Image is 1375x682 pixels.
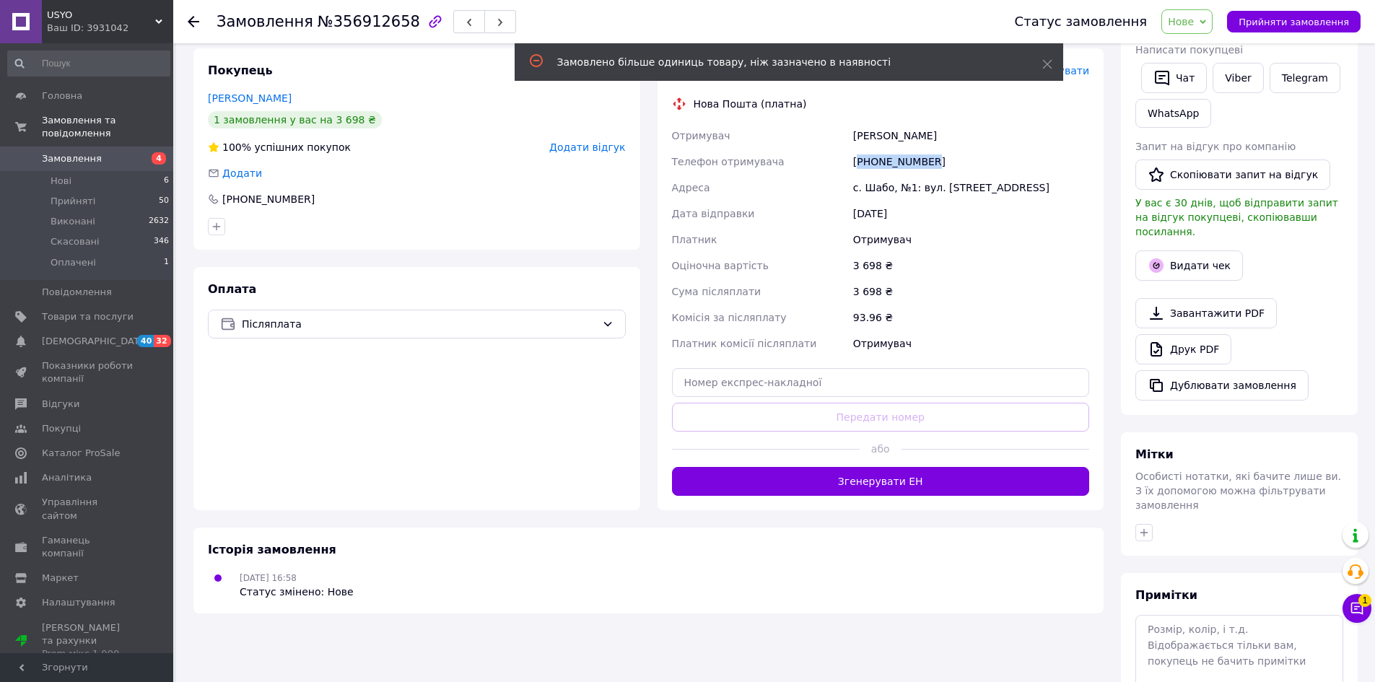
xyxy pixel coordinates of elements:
[1135,197,1338,237] span: У вас є 30 днів, щоб відправити запит на відгук покупцеві, скопіювавши посилання.
[42,422,81,435] span: Покупці
[557,55,1006,69] div: Замовлено більше одиниць товару, ніж зазначено в наявності
[672,130,730,141] span: Отримувач
[1168,16,1194,27] span: Нове
[1135,370,1309,401] button: Дублювати замовлення
[1135,471,1341,511] span: Особисті нотатки, які бачите лише ви. З їх допомогою можна фільтрувати замовлення
[1135,588,1197,602] span: Примітки
[1227,11,1361,32] button: Прийняти замовлення
[164,256,169,269] span: 1
[1141,63,1207,93] button: Чат
[208,140,351,154] div: успішних покупок
[850,123,1092,149] div: [PERSON_NAME]
[850,253,1092,279] div: 3 698 ₴
[1015,14,1148,29] div: Статус замовлення
[1135,159,1330,190] button: Скопіювати запит на відгук
[672,182,710,193] span: Адреса
[1270,63,1340,93] a: Telegram
[1135,334,1231,364] a: Друк PDF
[672,467,1090,496] button: Згенерувати ЕН
[318,13,420,30] span: №356912658
[51,215,95,228] span: Виконані
[42,114,173,140] span: Замовлення та повідомлення
[42,447,120,460] span: Каталог ProSale
[42,335,149,348] span: [DEMOGRAPHIC_DATA]
[208,92,292,104] a: [PERSON_NAME]
[672,338,817,349] span: Платник комісії післяплати
[1358,594,1371,607] span: 1
[672,208,755,219] span: Дата відправки
[42,471,92,484] span: Аналітика
[240,585,354,599] div: Статус змінено: Нове
[42,89,82,102] span: Головна
[47,9,155,22] span: USYO
[1135,447,1174,461] span: Мітки
[1343,594,1371,623] button: Чат з покупцем1
[42,621,134,661] span: [PERSON_NAME] та рахунки
[42,359,134,385] span: Показники роботи компанії
[137,335,154,347] span: 40
[217,13,313,30] span: Замовлення
[1135,141,1296,152] span: Запит на відгук про компанію
[242,316,596,332] span: Післяплата
[672,260,769,271] span: Оціночна вартість
[850,305,1092,331] div: 93.96 ₴
[51,195,95,208] span: Прийняті
[850,331,1092,357] div: Отримувач
[1135,298,1277,328] a: Завантажити PDF
[222,141,251,153] span: 100%
[152,152,166,165] span: 4
[860,442,902,456] span: або
[42,286,112,299] span: Повідомлення
[1135,44,1243,56] span: Написати покупцеві
[1239,17,1349,27] span: Прийняти замовлення
[42,152,102,165] span: Замовлення
[42,496,134,522] span: Управління сайтом
[850,175,1092,201] div: с. Шабо, №1: вул. [STREET_ADDRESS]
[850,227,1092,253] div: Отримувач
[208,64,273,77] span: Покупець
[154,335,170,347] span: 32
[42,596,115,609] span: Налаштування
[850,149,1092,175] div: [PHONE_NUMBER]
[549,141,625,153] span: Додати відгук
[149,215,169,228] span: 2632
[850,201,1092,227] div: [DATE]
[154,235,169,248] span: 346
[51,175,71,188] span: Нові
[51,235,100,248] span: Скасовані
[672,156,785,167] span: Телефон отримувача
[672,312,787,323] span: Комісія за післяплату
[208,543,336,556] span: Історія замовлення
[222,167,262,179] span: Додати
[164,175,169,188] span: 6
[42,572,79,585] span: Маркет
[208,111,382,128] div: 1 замовлення у вас на 3 698 ₴
[42,398,79,411] span: Відгуки
[1213,63,1263,93] a: Viber
[1135,99,1211,128] a: WhatsApp
[672,234,717,245] span: Платник
[1135,250,1243,281] button: Видати чек
[47,22,173,35] div: Ваш ID: 3931042
[672,368,1090,397] input: Номер експрес-накладної
[159,195,169,208] span: 50
[850,279,1092,305] div: 3 698 ₴
[7,51,170,76] input: Пошук
[221,192,316,206] div: [PHONE_NUMBER]
[42,310,134,323] span: Товари та послуги
[240,573,297,583] span: [DATE] 16:58
[672,286,761,297] span: Сума післяплати
[51,256,96,269] span: Оплачені
[188,14,199,29] div: Повернутися назад
[42,534,134,560] span: Гаманець компанії
[690,97,811,111] div: Нова Пошта (платна)
[42,647,134,660] div: Prom мікс 1 000
[208,282,256,296] span: Оплата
